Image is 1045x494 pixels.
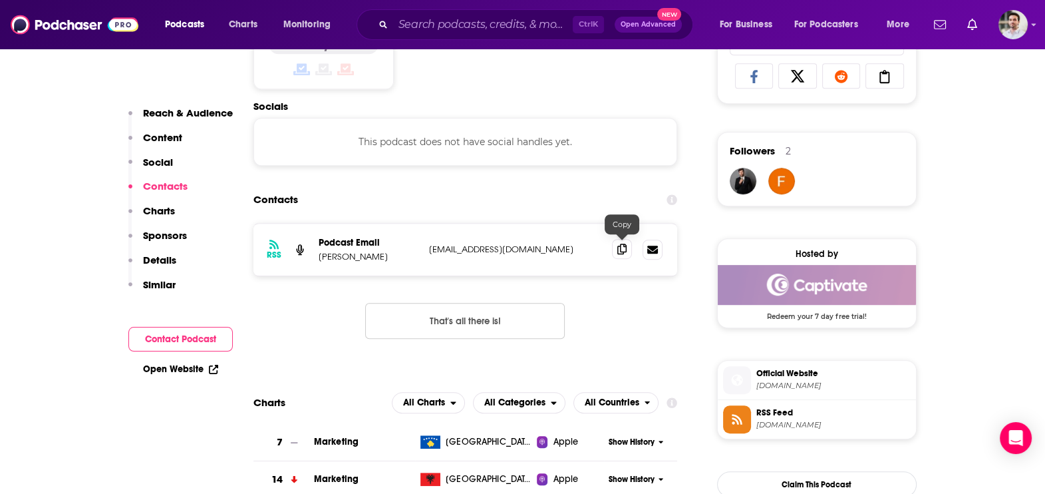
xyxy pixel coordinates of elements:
[718,305,916,321] span: Redeem your 7 day free trial!
[392,392,465,413] button: open menu
[723,405,911,433] a: RSS Feed[DOMAIN_NAME]
[128,180,188,204] button: Contacts
[253,100,678,113] h2: Socials
[609,474,655,485] span: Show History
[756,420,911,430] span: feeds.captivate.fm
[128,327,233,352] button: Contact Podcast
[756,381,911,391] span: podcast.prorelevant.com
[253,396,285,409] h2: Charts
[794,15,858,34] span: For Podcasters
[537,473,604,486] a: Apple
[786,145,791,157] div: 2
[446,435,532,449] span: Kosovo
[865,63,904,89] a: Copy Link
[253,187,298,212] h2: Contacts
[220,14,265,35] a: Charts
[604,474,668,485] button: Show History
[730,168,756,194] a: JohirMia
[735,63,774,89] a: Share on Facebook
[537,435,604,449] a: Apple
[768,168,795,194] img: folikmia
[429,244,602,255] p: [EMAIL_ADDRESS][DOMAIN_NAME]
[473,392,565,413] button: open menu
[319,251,418,262] p: [PERSON_NAME]
[143,180,188,192] p: Contacts
[962,13,982,36] a: Show notifications dropdown
[929,13,951,36] a: Show notifications dropdown
[1000,422,1032,454] div: Open Intercom Messenger
[314,436,359,447] a: Marketing
[319,237,418,248] p: Podcast Email
[143,254,176,266] p: Details
[267,250,281,260] h3: RSS
[615,17,682,33] button: Open AdvancedNew
[128,254,176,278] button: Details
[403,398,445,407] span: All Charts
[718,248,916,260] div: Hosted by
[484,398,545,407] span: All Categories
[392,392,465,413] h2: Platforms
[128,107,233,131] button: Reach & Audience
[128,131,182,156] button: Content
[143,107,233,119] p: Reach & Audience
[573,392,659,413] button: open menu
[718,265,916,320] a: Captivate Deal: Redeem your 7 day free trial!
[283,15,331,34] span: Monitoring
[143,204,175,217] p: Charts
[143,156,173,168] p: Social
[573,16,604,33] span: Ctrl K
[553,435,578,449] span: Apple
[710,14,789,35] button: open menu
[274,14,348,35] button: open menu
[314,473,359,485] a: Marketing
[415,473,537,486] a: [GEOGRAPHIC_DATA]
[143,364,218,375] a: Open Website
[128,229,187,254] button: Sponsors
[11,12,138,37] img: Podchaser - Follow, Share and Rate Podcasts
[143,278,176,291] p: Similar
[277,435,283,450] h3: 7
[271,472,283,487] h3: 14
[887,15,909,34] span: More
[128,278,176,303] button: Similar
[553,473,578,486] span: Apple
[585,398,639,407] span: All Countries
[143,229,187,242] p: Sponsors
[253,424,314,461] a: 7
[143,131,182,144] p: Content
[723,366,911,394] a: Official Website[DOMAIN_NAME]
[822,63,861,89] a: Share on Reddit
[609,437,655,448] span: Show History
[446,473,532,486] span: Albania
[128,156,173,180] button: Social
[393,14,573,35] input: Search podcasts, credits, & more...
[253,118,678,166] div: This podcast does not have social handles yet.
[473,392,565,413] h2: Categories
[415,435,537,449] a: [GEOGRAPHIC_DATA]
[998,10,1028,39] button: Show profile menu
[365,303,565,339] button: Nothing here.
[657,8,681,21] span: New
[756,407,911,419] span: RSS Feed
[786,14,877,35] button: open menu
[720,15,772,34] span: For Business
[998,10,1028,39] img: User Profile
[718,265,916,305] img: Captivate Deal: Redeem your 7 day free trial!
[877,14,926,35] button: open menu
[730,144,775,157] span: Followers
[573,392,659,413] h2: Countries
[605,214,639,234] div: Copy
[621,21,676,28] span: Open Advanced
[778,63,817,89] a: Share on X/Twitter
[229,15,257,34] span: Charts
[156,14,222,35] button: open menu
[998,10,1028,39] span: Logged in as sam_beutlerink
[128,204,175,229] button: Charts
[369,9,706,40] div: Search podcasts, credits, & more...
[604,437,668,448] button: Show History
[165,15,204,34] span: Podcasts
